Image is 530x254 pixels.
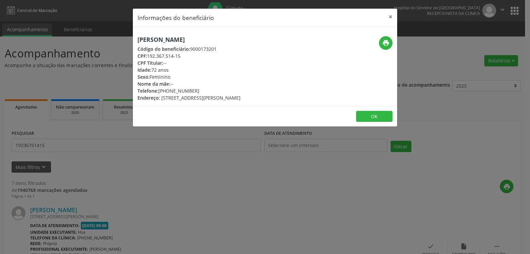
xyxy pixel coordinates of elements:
div: 192.367.514-15 [137,52,240,59]
div: -- [137,80,240,87]
span: Endereço: [137,95,160,101]
h5: Informações do beneficiário [137,13,214,22]
div: 9000173201 [137,45,240,52]
div: [PHONE_NUMBER] [137,87,240,94]
i: print [382,39,390,46]
span: CPF Titular: [137,60,163,66]
h5: [PERSON_NAME] [137,36,240,43]
div: -- [137,59,240,66]
span: [STREET_ADDRESS][PERSON_NAME] [161,95,240,101]
button: Close [384,9,397,25]
span: Idade: [137,67,151,73]
div: Feminino [137,73,240,80]
span: Sexo: [137,74,150,80]
span: Nome da mãe: [137,81,170,87]
span: Telefone: [137,88,158,94]
div: 72 anos [137,66,240,73]
span: CPF: [137,53,147,59]
button: print [379,36,393,50]
span: Código do beneficiário: [137,46,190,52]
button: OK [356,111,393,122]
